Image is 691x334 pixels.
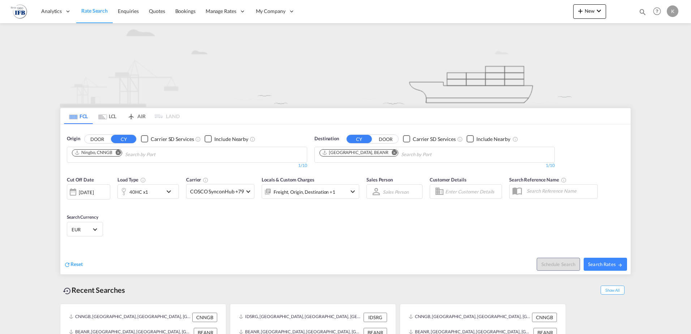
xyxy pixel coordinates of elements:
[262,184,359,199] div: Freight Origin Destination Factory Stuffingicon-chevron-down
[67,177,94,183] span: Cut Off Date
[584,258,627,271] button: Search Ratesicon-arrow-right
[190,188,244,195] span: COSCO SynconHub +79
[186,177,209,183] span: Carrier
[125,149,194,160] input: Chips input.
[322,150,389,156] div: Antwerp, BEANR
[314,163,555,169] div: 1/10
[118,8,139,14] span: Enquiries
[11,3,27,20] img: b4b53bb0256b11ee9ca18b7abc72fd7f.png
[111,150,122,157] button: Remove
[387,150,398,157] button: Remove
[318,147,473,160] md-chips-wrap: Chips container. Use arrow keys to select chips.
[467,135,510,143] md-checkbox: Checkbox No Ink
[60,23,631,107] img: new-FCL.png
[601,286,625,295] span: Show All
[403,135,456,143] md-checkbox: Checkbox No Ink
[205,135,248,143] md-checkbox: Checkbox No Ink
[576,7,585,15] md-icon: icon-plus 400-fg
[127,112,136,117] md-icon: icon-airplane
[401,149,470,160] input: Chips input.
[595,7,603,15] md-icon: icon-chevron-down
[366,177,393,183] span: Sales Person
[523,185,597,196] input: Search Reference Name
[67,199,72,209] md-datepicker: Select
[239,313,362,322] div: IDSRG, Semarang, Indonesia, South East Asia, Asia Pacific
[322,150,390,156] div: Press delete to remove this chip.
[71,224,99,235] md-select: Select Currency: € EUREuro
[74,150,112,156] div: Ningbo, CNNGB
[512,136,518,142] md-icon: Unchecked: Ignores neighbouring ports when fetching rates.Checked : Includes neighbouring ports w...
[576,8,603,14] span: New
[67,163,307,169] div: 1/10
[71,147,197,160] md-chips-wrap: Chips container. Use arrow keys to select chips.
[140,177,146,183] md-icon: icon-information-outline
[262,177,314,183] span: Locals & Custom Charges
[537,258,580,271] button: Note: By default Schedule search will only considerorigin ports, destination ports and cut off da...
[164,187,177,196] md-icon: icon-chevron-down
[639,8,647,19] div: icon-magnify
[117,177,146,183] span: Load Type
[413,136,456,143] div: Carrier SD Services
[203,177,209,183] md-icon: The selected Trucker/Carrierwill be displayed in the rate results If the rates are from another f...
[64,108,93,124] md-tab-item: FCL
[206,8,236,15] span: Manage Rates
[561,177,567,183] md-icon: Your search will be saved by the below given name
[509,177,567,183] span: Search Reference Name
[64,108,180,124] md-pagination-wrapper: Use the left and right arrow keys to navigate between tabs
[667,5,678,17] div: K
[573,4,606,19] button: icon-plus 400-fgNewicon-chevron-down
[81,8,108,14] span: Rate Search
[85,135,110,143] button: DOOR
[64,261,83,269] div: icon-refreshReset
[67,184,110,200] div: [DATE]
[79,189,94,196] div: [DATE]
[64,261,70,268] md-icon: icon-refresh
[195,136,201,142] md-icon: Unchecked: Search for CY (Container Yard) services for all selected carriers.Checked : Search for...
[532,313,557,322] div: CNNGB
[192,313,217,322] div: CNNGB
[314,135,339,142] span: Destination
[445,186,499,197] input: Enter Customer Details
[457,136,463,142] md-icon: Unchecked: Search for CY (Container Yard) services for all selected carriers.Checked : Search for...
[129,187,148,197] div: 40HC x1
[409,313,530,322] div: CNNGB, Ningbo, China, Greater China & Far East Asia, Asia Pacific
[141,135,194,143] md-checkbox: Checkbox No Ink
[347,135,372,143] button: CY
[382,187,409,197] md-select: Sales Person
[63,287,72,295] md-icon: icon-backup-restore
[111,135,136,143] button: CY
[348,187,357,196] md-icon: icon-chevron-down
[256,8,286,15] span: My Company
[373,135,398,143] button: DOOR
[214,136,248,143] div: Include Nearby
[67,214,98,220] span: Search Currency
[651,5,663,17] span: Help
[588,261,623,267] span: Search Rates
[175,8,196,14] span: Bookings
[274,187,335,197] div: Freight Origin Destination Factory Stuffing
[430,177,466,183] span: Customer Details
[67,135,80,142] span: Origin
[651,5,667,18] div: Help
[93,108,122,124] md-tab-item: LCL
[618,262,623,267] md-icon: icon-arrow-right
[117,184,179,199] div: 40HC x1icon-chevron-down
[41,8,62,15] span: Analytics
[476,136,510,143] div: Include Nearby
[639,8,647,16] md-icon: icon-magnify
[60,282,128,298] div: Recent Searches
[250,136,256,142] md-icon: Unchecked: Ignores neighbouring ports when fetching rates.Checked : Includes neighbouring ports w...
[364,313,387,322] div: IDSRG
[74,150,114,156] div: Press delete to remove this chip.
[122,108,151,124] md-tab-item: AIR
[70,261,83,267] span: Reset
[151,136,194,143] div: Carrier SD Services
[72,226,92,233] span: EUR
[60,124,631,274] div: OriginDOOR CY Checkbox No InkUnchecked: Search for CY (Container Yard) services for all selected ...
[69,313,190,322] div: CNNGB, Ningbo, China, Greater China & Far East Asia, Asia Pacific
[149,8,165,14] span: Quotes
